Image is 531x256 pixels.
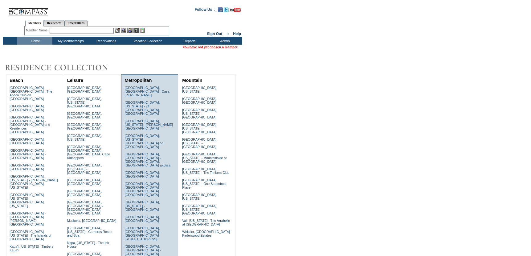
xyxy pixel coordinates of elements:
a: [GEOGRAPHIC_DATA], [US_STATE] - [PERSON_NAME][GEOGRAPHIC_DATA], [US_STATE] [10,174,58,189]
a: Follow us on Twitter [224,9,229,13]
a: [GEOGRAPHIC_DATA], [US_STATE] [182,86,217,93]
a: Napa, [US_STATE] - The Ink House [67,241,109,248]
td: Vacation Collection [123,37,171,45]
a: [GEOGRAPHIC_DATA], [US_STATE] - [GEOGRAPHIC_DATA] [182,123,217,134]
a: [GEOGRAPHIC_DATA], [US_STATE] [67,134,102,141]
img: Follow us on Twitter [224,7,229,12]
a: [GEOGRAPHIC_DATA], [GEOGRAPHIC_DATA] - The Abaco Club on [GEOGRAPHIC_DATA] [10,86,52,101]
a: Metropolitan [125,78,152,83]
a: Reservations [64,20,88,26]
a: Kaua'i, [US_STATE] - Timbers Kaua'i [10,245,53,252]
a: Whistler, [GEOGRAPHIC_DATA] - Kadenwood Estates [182,230,232,237]
a: [GEOGRAPHIC_DATA], [GEOGRAPHIC_DATA] - Casa [PERSON_NAME] [125,86,169,97]
a: Members [25,20,44,26]
a: [GEOGRAPHIC_DATA], [US_STATE] - [GEOGRAPHIC_DATA] [125,200,160,211]
a: [GEOGRAPHIC_DATA], [US_STATE] - [GEOGRAPHIC_DATA] [182,108,217,119]
a: [GEOGRAPHIC_DATA], [US_STATE] - [GEOGRAPHIC_DATA] [67,97,102,108]
a: Subscribe to our YouTube Channel [230,9,241,13]
a: [GEOGRAPHIC_DATA], [US_STATE] [182,193,217,200]
td: Follow Us :: [195,7,217,14]
a: [GEOGRAPHIC_DATA], [US_STATE] - [GEOGRAPHIC_DATA] [182,204,217,215]
a: Become our fan on Facebook [218,9,223,13]
a: Residences [44,20,64,26]
a: Help [233,32,241,36]
td: Admin [206,37,242,45]
img: b_calculator.gif [140,28,145,33]
a: [GEOGRAPHIC_DATA], [GEOGRAPHIC_DATA] - [GEOGRAPHIC_DATA] [GEOGRAPHIC_DATA] [125,182,161,197]
span: You have not yet chosen a member. [183,45,238,49]
a: [GEOGRAPHIC_DATA], [GEOGRAPHIC_DATA] - [GEOGRAPHIC_DATA], [GEOGRAPHIC_DATA] Exotica [125,152,170,167]
a: [GEOGRAPHIC_DATA], [US_STATE] - [GEOGRAPHIC_DATA] [182,138,217,149]
a: [GEOGRAPHIC_DATA], [GEOGRAPHIC_DATA] [67,86,102,93]
a: Muskoka, [GEOGRAPHIC_DATA] [67,219,116,222]
a: [GEOGRAPHIC_DATA], [GEOGRAPHIC_DATA] - [GEOGRAPHIC_DATA] and Residences [GEOGRAPHIC_DATA] [10,115,50,134]
img: Impersonate [127,28,133,33]
a: [GEOGRAPHIC_DATA], [US_STATE] - [GEOGRAPHIC_DATA] on [GEOGRAPHIC_DATA] [125,134,163,149]
a: Beach [10,78,23,83]
td: Home [17,37,52,45]
img: Destinations by Exclusive Resorts [3,62,123,74]
a: [GEOGRAPHIC_DATA], [US_STATE] - The Timbers Club [182,167,229,174]
a: [GEOGRAPHIC_DATA], [GEOGRAPHIC_DATA] [10,163,45,171]
img: Subscribe to our YouTube Channel [230,8,241,12]
a: [GEOGRAPHIC_DATA], [US_STATE] - 71 [GEOGRAPHIC_DATA], [GEOGRAPHIC_DATA] [125,101,160,115]
img: Become our fan on Facebook [218,7,223,12]
a: [GEOGRAPHIC_DATA], [US_STATE] - One Steamboat Place [182,178,227,189]
span: :: [227,32,229,36]
img: Compass Home [8,3,48,16]
a: [GEOGRAPHIC_DATA], [US_STATE] - Carneros Resort and Spa [67,226,112,237]
td: Reservations [88,37,123,45]
a: [GEOGRAPHIC_DATA] - [GEOGRAPHIC_DATA] - [GEOGRAPHIC_DATA] [10,149,46,160]
a: [GEOGRAPHIC_DATA], [GEOGRAPHIC_DATA] [125,171,160,178]
a: [GEOGRAPHIC_DATA], [US_STATE] - [GEOGRAPHIC_DATA] [67,163,102,174]
a: Mountain [182,78,202,83]
div: Member Name: [26,28,50,33]
a: [GEOGRAPHIC_DATA], [GEOGRAPHIC_DATA] - [GEOGRAPHIC_DATA][STREET_ADDRESS] [125,226,161,241]
a: [GEOGRAPHIC_DATA], [GEOGRAPHIC_DATA] [125,215,160,222]
a: [GEOGRAPHIC_DATA], [US_STATE] - The Islands of [GEOGRAPHIC_DATA] [10,230,51,241]
a: [GEOGRAPHIC_DATA], [US_STATE] - Mountainside at [GEOGRAPHIC_DATA] [182,152,227,163]
a: [GEOGRAPHIC_DATA], [GEOGRAPHIC_DATA] - [GEOGRAPHIC_DATA] [GEOGRAPHIC_DATA] [67,200,103,215]
a: [GEOGRAPHIC_DATA], [GEOGRAPHIC_DATA] [67,123,102,130]
a: Sign Out [207,32,222,36]
a: [GEOGRAPHIC_DATA], [GEOGRAPHIC_DATA] [67,178,102,186]
a: [GEOGRAPHIC_DATA], [US_STATE] - [PERSON_NAME][GEOGRAPHIC_DATA] [125,119,173,130]
a: [GEOGRAPHIC_DATA], [GEOGRAPHIC_DATA] [10,104,45,112]
a: Leisure [67,78,83,83]
a: [GEOGRAPHIC_DATA], [GEOGRAPHIC_DATA] - [GEOGRAPHIC_DATA] Cape Kidnappers [67,145,110,160]
img: b_edit.gif [115,28,120,33]
a: [GEOGRAPHIC_DATA], [US_STATE] - [GEOGRAPHIC_DATA], [US_STATE] [10,193,45,208]
a: [GEOGRAPHIC_DATA], [GEOGRAPHIC_DATA] [67,189,102,197]
a: [GEOGRAPHIC_DATA], [GEOGRAPHIC_DATA] [67,112,102,119]
a: [GEOGRAPHIC_DATA], [GEOGRAPHIC_DATA] [182,97,217,104]
img: i.gif [3,9,8,10]
img: View [121,28,126,33]
img: Reservations [133,28,139,33]
a: [GEOGRAPHIC_DATA], [GEOGRAPHIC_DATA] [10,138,45,145]
a: [GEOGRAPHIC_DATA], [GEOGRAPHIC_DATA] - [GEOGRAPHIC_DATA] [125,245,161,256]
a: [GEOGRAPHIC_DATA] - [GEOGRAPHIC_DATA][PERSON_NAME], [GEOGRAPHIC_DATA] [10,211,46,226]
a: Vail, [US_STATE] - The Arrabelle at [GEOGRAPHIC_DATA] [182,219,230,226]
td: Reports [171,37,206,45]
td: My Memberships [52,37,88,45]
